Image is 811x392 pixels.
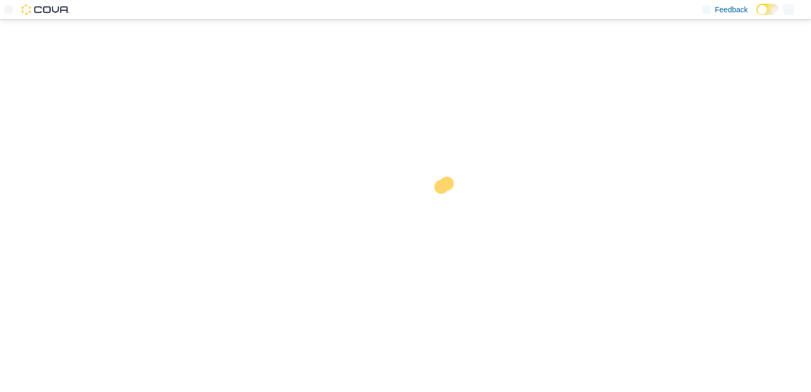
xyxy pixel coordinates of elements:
img: Cova [21,4,70,15]
input: Dark Mode [756,4,779,15]
span: Feedback [715,4,748,15]
span: Dark Mode [756,15,757,16]
img: cova-loader [405,169,486,249]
